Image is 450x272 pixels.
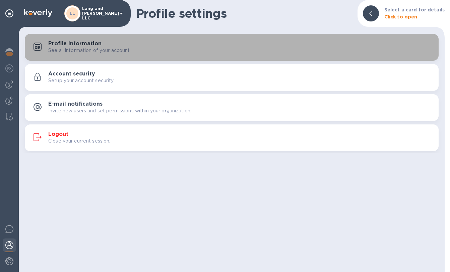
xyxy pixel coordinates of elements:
button: Account securitySetup your account security [25,64,439,91]
p: Close your current session. [48,138,111,145]
h3: E-mail notifications [48,101,103,107]
div: Pin categories [3,7,16,20]
p: See all information of your account [48,47,130,54]
img: Logo [24,9,52,17]
h3: Account security [48,71,95,77]
h3: Logout [48,131,68,138]
b: Select a card for details [384,7,445,12]
p: Invite new users and set permissions within your organization. [48,107,191,114]
h3: Profile information [48,41,102,47]
button: E-mail notificationsInvite new users and set permissions within your organization. [25,94,439,121]
button: Profile informationSee all information of your account [25,34,439,61]
p: Lang and [PERSON_NAME] LLC [82,6,116,20]
b: Click to open [384,14,417,19]
h1: Profile settings [136,6,352,20]
img: Foreign exchange [5,64,13,72]
p: Setup your account security [48,77,114,84]
button: LogoutClose your current session. [25,124,439,151]
b: LL [70,11,75,16]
